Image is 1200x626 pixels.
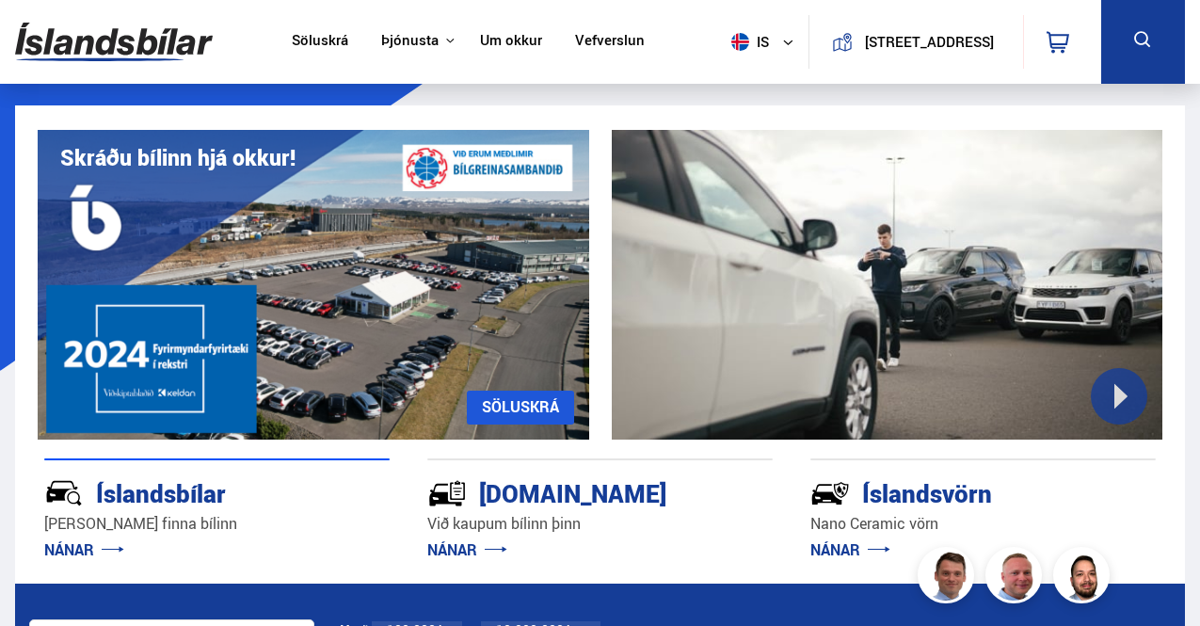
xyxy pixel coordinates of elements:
img: tr5P-W3DuiFaO7aO.svg [427,474,467,513]
img: G0Ugv5HjCgRt.svg [15,11,213,72]
img: JRvxyua_JYH6wB4c.svg [44,474,84,513]
div: Íslandsvörn [810,475,1089,508]
a: NÁNAR [427,539,507,560]
img: FbJEzSuNWCJXmdc-.webp [920,550,977,606]
a: Söluskrá [292,32,348,52]
a: NÁNAR [44,539,124,560]
p: Nano Ceramic vörn [810,513,1156,535]
img: -Svtn6bYgwAsiwNX.svg [810,474,850,513]
a: Um okkur [480,32,542,52]
button: is [724,14,808,70]
img: siFngHWaQ9KaOqBr.png [988,550,1045,606]
button: [STREET_ADDRESS] [860,34,999,50]
h1: Skráðu bílinn hjá okkur! [60,145,296,170]
img: nhp88E3Fdnt1Opn2.png [1056,550,1112,606]
span: is [724,33,771,51]
a: [STREET_ADDRESS] [820,15,1012,69]
img: svg+xml;base64,PHN2ZyB4bWxucz0iaHR0cDovL3d3dy53My5vcmcvMjAwMC9zdmciIHdpZHRoPSI1MTIiIGhlaWdodD0iNT... [731,33,749,51]
button: Þjónusta [381,32,439,50]
div: Íslandsbílar [44,475,323,508]
div: [DOMAIN_NAME] [427,475,706,508]
p: [PERSON_NAME] finna bílinn [44,513,390,535]
a: SÖLUSKRÁ [467,391,574,425]
a: Vefverslun [575,32,645,52]
img: eKx6w-_Home_640_.png [38,130,589,440]
p: Við kaupum bílinn þinn [427,513,773,535]
a: NÁNAR [810,539,890,560]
